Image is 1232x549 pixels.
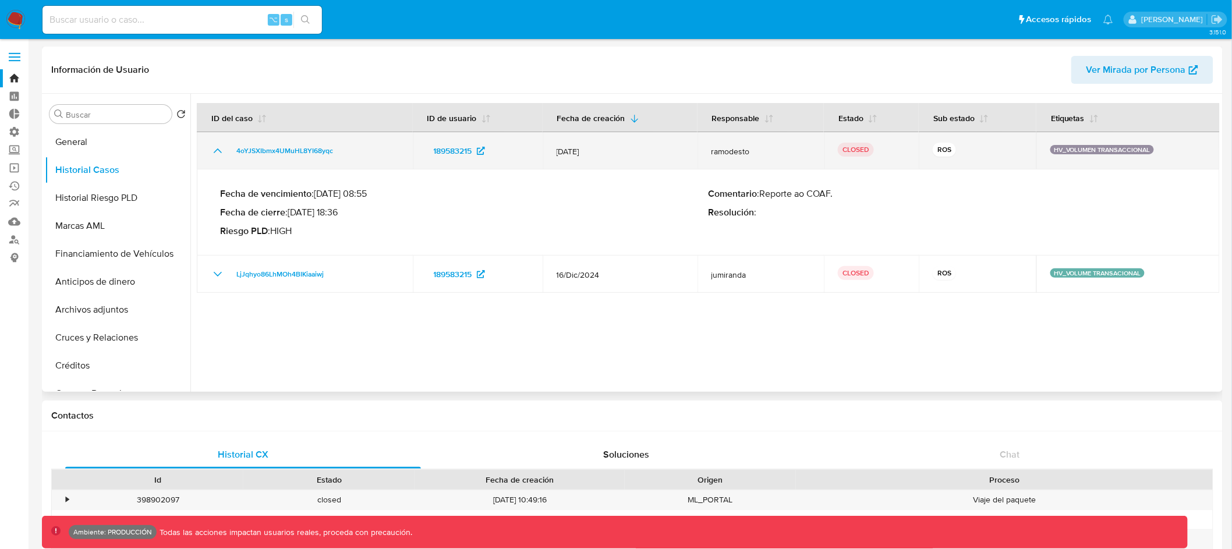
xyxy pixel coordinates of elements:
[796,490,1213,509] div: Viaje del paquete
[45,380,190,408] button: Cuentas Bancarias
[66,514,69,525] div: •
[604,448,650,461] span: Soluciones
[43,12,322,27] input: Buscar usuario o caso...
[45,128,190,156] button: General
[415,490,625,509] div: [DATE] 10:49:16
[45,184,190,212] button: Historial Riesgo PLD
[804,474,1205,486] div: Proceso
[157,527,413,538] p: Todas las acciones impactan usuarios reales, proceda con precaución.
[51,410,1213,422] h1: Contactos
[243,490,415,509] div: closed
[45,352,190,380] button: Créditos
[1071,56,1213,84] button: Ver Mirada por Persona
[293,12,317,28] button: search-icon
[72,510,243,529] div: 398207074
[243,510,415,529] div: closed
[176,109,186,122] button: Volver al orden por defecto
[1086,56,1186,84] span: Ver Mirada por Persona
[51,64,149,76] h1: Información de Usuario
[72,490,243,509] div: 398902097
[218,448,268,461] span: Historial CX
[625,490,796,509] div: ML_PORTAL
[73,530,152,534] p: Ambiente: PRODUCCIÓN
[54,109,63,119] button: Buscar
[66,109,167,120] input: Buscar
[796,510,1213,529] div: Post Compra Funcionalidades Vendedor
[66,494,69,505] div: •
[1000,448,1020,461] span: Chat
[1211,13,1223,26] a: Salir
[252,474,406,486] div: Estado
[633,474,788,486] div: Origen
[1026,13,1092,26] span: Accesos rápidos
[45,212,190,240] button: Marcas AML
[423,474,617,486] div: Fecha de creación
[45,324,190,352] button: Cruces y Relaciones
[45,240,190,268] button: Financiamiento de Vehículos
[45,156,190,184] button: Historial Casos
[45,296,190,324] button: Archivos adjuntos
[415,510,625,529] div: [DATE] 14:27:47
[285,14,288,25] span: s
[269,14,278,25] span: ⌥
[1141,14,1207,25] p: diego.assum@mercadolibre.com
[1103,15,1113,24] a: Notificaciones
[80,474,235,486] div: Id
[45,268,190,296] button: Anticipos de dinero
[625,510,796,529] div: ML_PORTAL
